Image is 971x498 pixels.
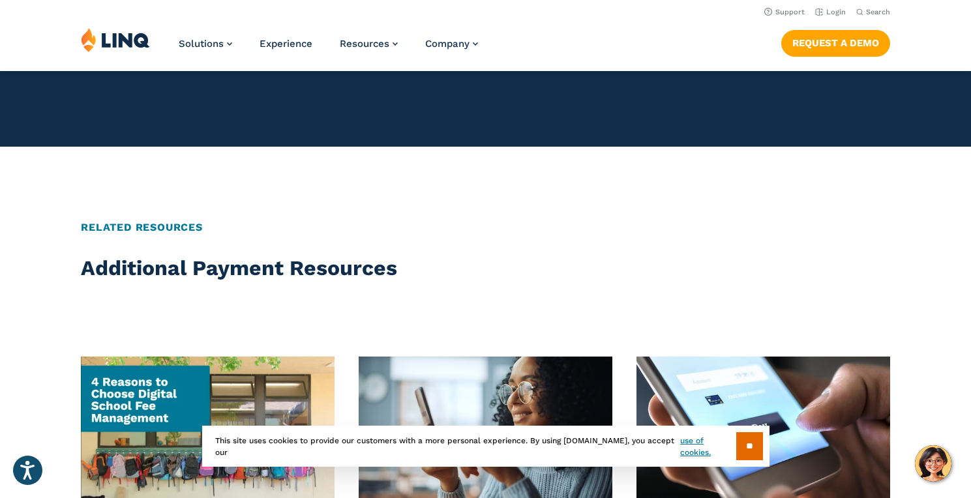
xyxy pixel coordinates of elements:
[179,38,232,50] a: Solutions
[425,38,470,50] span: Company
[815,8,846,16] a: Login
[340,38,389,50] span: Resources
[179,27,478,70] nav: Primary Navigation
[340,38,398,50] a: Resources
[764,8,805,16] a: Support
[856,7,890,17] button: Open Search Bar
[680,435,736,458] a: use of cookies.
[260,38,312,50] a: Experience
[202,426,769,467] div: This site uses cookies to provide our customers with a more personal experience. By using [DOMAIN...
[425,38,478,50] a: Company
[781,27,890,56] nav: Button Navigation
[866,8,890,16] span: Search
[81,254,473,283] h2: Additional Payment Resources
[81,27,150,52] img: LINQ | K‑12 Software
[915,445,951,482] button: Hello, have a question? Let’s chat.
[81,220,890,235] h2: Related Resources
[781,30,890,56] a: Request a Demo
[179,38,224,50] span: Solutions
